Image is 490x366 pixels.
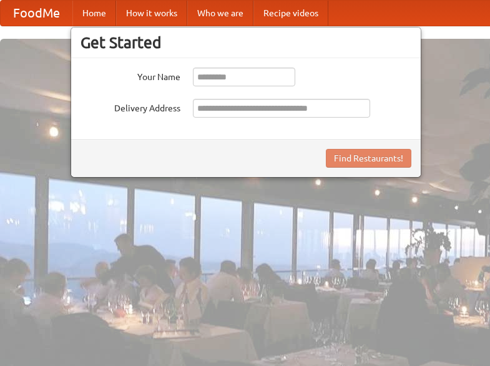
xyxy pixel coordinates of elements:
[326,149,411,168] button: Find Restaurants!
[187,1,253,26] a: Who we are
[116,1,187,26] a: How it works
[81,68,180,83] label: Your Name
[81,33,411,52] h3: Get Started
[1,1,72,26] a: FoodMe
[81,99,180,114] label: Delivery Address
[72,1,116,26] a: Home
[253,1,328,26] a: Recipe videos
